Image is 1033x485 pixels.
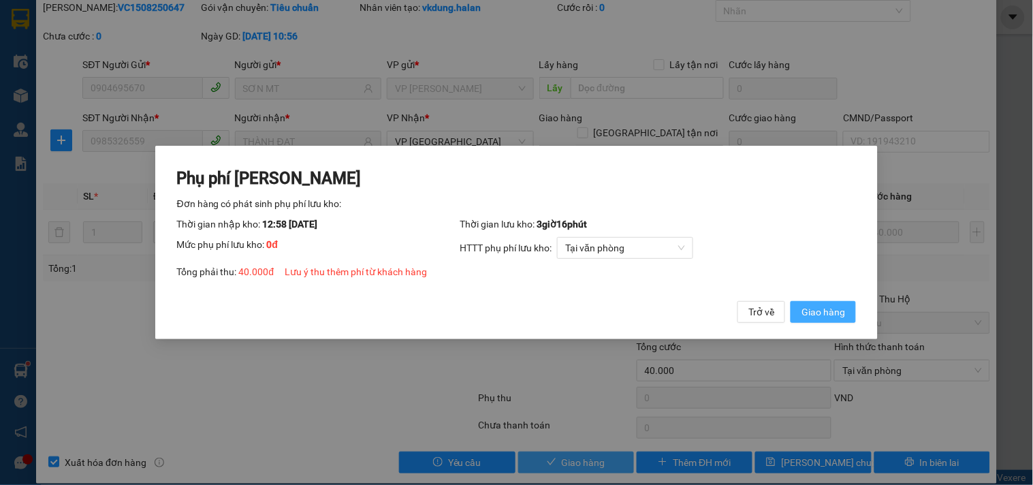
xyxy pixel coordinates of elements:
[177,196,857,211] div: Đơn hàng có phát sinh phụ phí lưu kho:
[801,304,845,319] span: Giao hàng
[791,301,856,323] button: Giao hàng
[537,219,587,230] span: 3 giờ 16 phút
[285,266,427,277] span: Lưu ý thu thêm phí từ khách hàng
[17,17,119,85] img: logo.jpg
[565,238,685,258] span: Tại văn phòng
[127,33,569,50] li: 271 - [PERSON_NAME] - [GEOGRAPHIC_DATA] - [GEOGRAPHIC_DATA]
[263,219,318,230] span: 12:58 [DATE]
[267,239,279,250] span: 0 đ
[177,264,857,279] div: Tổng phải thu:
[177,237,460,259] div: Mức phụ phí lưu kho:
[177,169,362,188] span: Phụ phí [PERSON_NAME]
[177,217,460,232] div: Thời gian nhập kho:
[748,304,774,319] span: Trở về
[737,301,785,323] button: Trở về
[460,237,856,259] div: HTTT phụ phí lưu kho:
[17,93,203,138] b: GỬI : VP [GEOGRAPHIC_DATA]
[460,217,856,232] div: Thời gian lưu kho:
[239,266,274,277] span: 40.000 đ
